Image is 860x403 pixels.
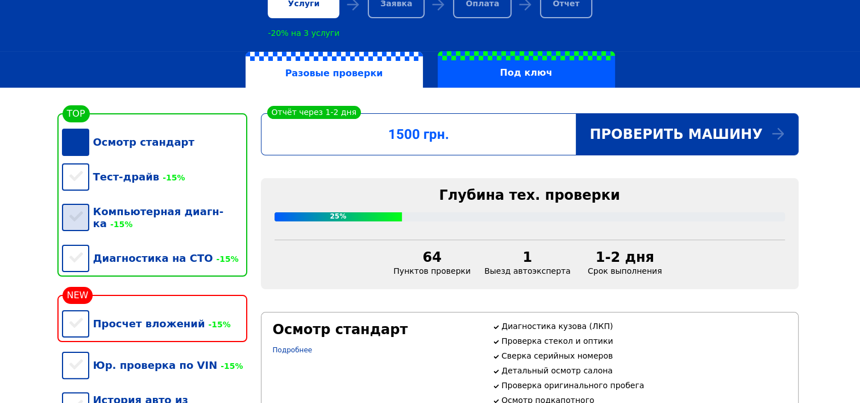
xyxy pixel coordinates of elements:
div: 25% [275,212,402,221]
div: Юр. проверка по VIN [62,348,247,383]
div: Тест-драйв [62,159,247,194]
span: -15% [213,254,238,264]
div: Проверить машину [576,114,797,155]
div: Выезд автоэксперта [477,249,578,275]
p: Детальный осмотр салона [501,366,786,375]
a: Под ключ [430,51,622,88]
div: 1-2 дня [584,249,666,265]
div: Компьютерная диагн-ка [62,194,247,241]
div: -20% на 3 услуги [268,28,339,38]
span: -15% [205,320,230,329]
div: Срок выполнения [578,249,672,275]
span: -15% [159,173,185,182]
a: Подробнее [273,346,313,354]
div: Осмотр стандарт [273,322,479,338]
p: Проверка оригинального пробега [501,381,786,390]
span: -15% [217,361,243,371]
div: Пунктов проверки [387,249,477,275]
span: -15% [107,220,132,229]
label: Под ключ [438,51,615,88]
div: 1500 грн. [261,126,576,142]
div: Просчет вложений [62,306,247,341]
p: Сверка серийных номеров [501,351,786,360]
div: 64 [393,249,471,265]
p: Проверка стекол и оптики [501,336,786,346]
label: Разовые проверки [246,52,423,88]
div: Осмотр стандарт [62,125,247,159]
div: Диагностика на СТО [62,241,247,275]
p: Диагностика кузова (ЛКП) [501,322,786,331]
div: Глубина тех. проверки [275,187,785,203]
div: 1 [484,249,571,265]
